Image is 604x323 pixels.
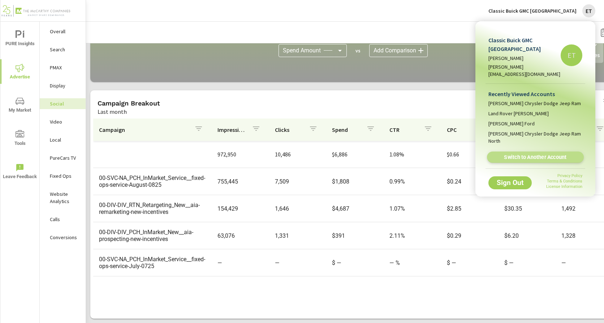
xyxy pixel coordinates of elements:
[488,63,561,78] p: [PERSON_NAME][EMAIL_ADDRESS][DOMAIN_NAME]
[494,180,526,186] span: Sign Out
[488,130,582,145] span: [PERSON_NAME] Chrysler Dodge Jeep Ram North
[488,110,549,117] span: Land Rover [PERSON_NAME]
[491,154,579,161] span: Switch to Another Account
[487,152,584,163] a: Switch to Another Account
[557,173,582,178] a: Privacy Policy
[488,120,535,127] span: [PERSON_NAME] Ford
[546,184,582,189] a: License Information
[547,179,582,184] a: Terms & Conditions
[488,36,561,53] p: Classic Buick GMC [GEOGRAPHIC_DATA]
[488,90,582,98] p: Recently Viewed Accounts
[488,100,581,107] span: [PERSON_NAME] Chrysler Dodge Jeep Ram
[561,44,582,66] div: ET
[488,55,561,62] p: [PERSON_NAME]
[488,176,532,189] button: Sign Out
